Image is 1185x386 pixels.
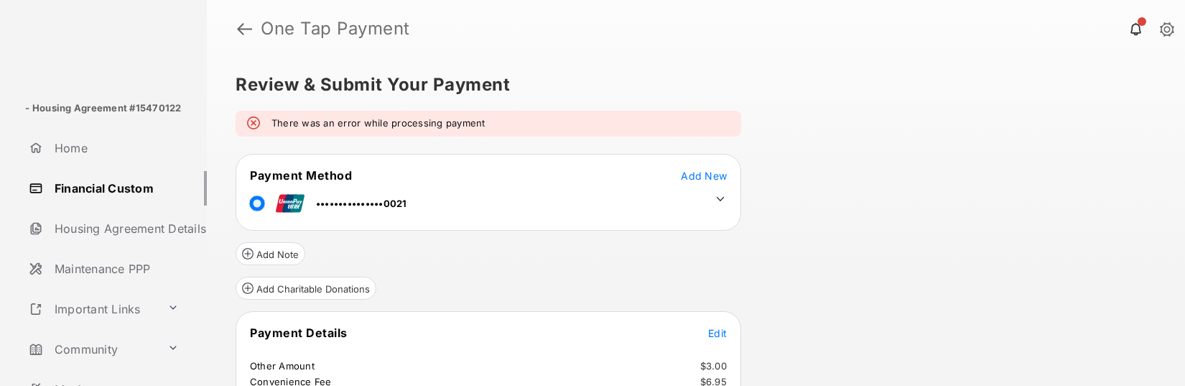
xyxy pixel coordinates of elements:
span: •••••••••••••••0021 [316,198,407,209]
a: Home [23,131,207,165]
p: - Housing Agreement #15470122 [25,101,181,116]
button: Add Note [236,242,305,265]
a: Housing Agreement Details [23,211,207,246]
td: Other Amount [249,359,315,372]
button: Add Charitable Donations [236,277,376,300]
a: Maintenance PPP [23,252,207,286]
strong: One Tap Payment [261,20,410,37]
span: Add New [681,170,727,182]
span: Edit [708,327,727,339]
span: Payment Method [250,168,352,183]
a: Community [23,332,162,367]
a: Financial Custom [23,171,207,206]
button: Add New [681,168,727,183]
button: Edit [708,326,727,340]
h5: Review & Submit Your Payment [236,76,1145,93]
em: There was an error while processing payment [271,116,485,131]
span: Payment Details [250,326,348,340]
a: Important Links [23,292,162,326]
td: $3.00 [700,359,728,372]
